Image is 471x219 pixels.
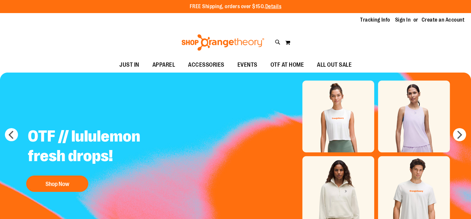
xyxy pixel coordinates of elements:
[188,58,224,72] span: ACCESSORIES
[317,58,352,72] span: ALL OUT SALE
[270,58,304,72] span: OTF AT HOME
[453,128,466,141] button: next
[237,58,257,72] span: EVENTS
[181,34,265,51] img: Shop Orangetheory
[422,16,465,24] a: Create an Account
[190,3,282,10] p: FREE Shipping, orders over $150.
[26,176,88,192] button: Shop Now
[395,16,411,24] a: Sign In
[23,122,185,195] a: OTF // lululemon fresh drops! Shop Now
[23,122,185,172] h2: OTF // lululemon fresh drops!
[360,16,390,24] a: Tracking Info
[265,4,282,9] a: Details
[5,128,18,141] button: prev
[152,58,175,72] span: APPAREL
[119,58,139,72] span: JUST IN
